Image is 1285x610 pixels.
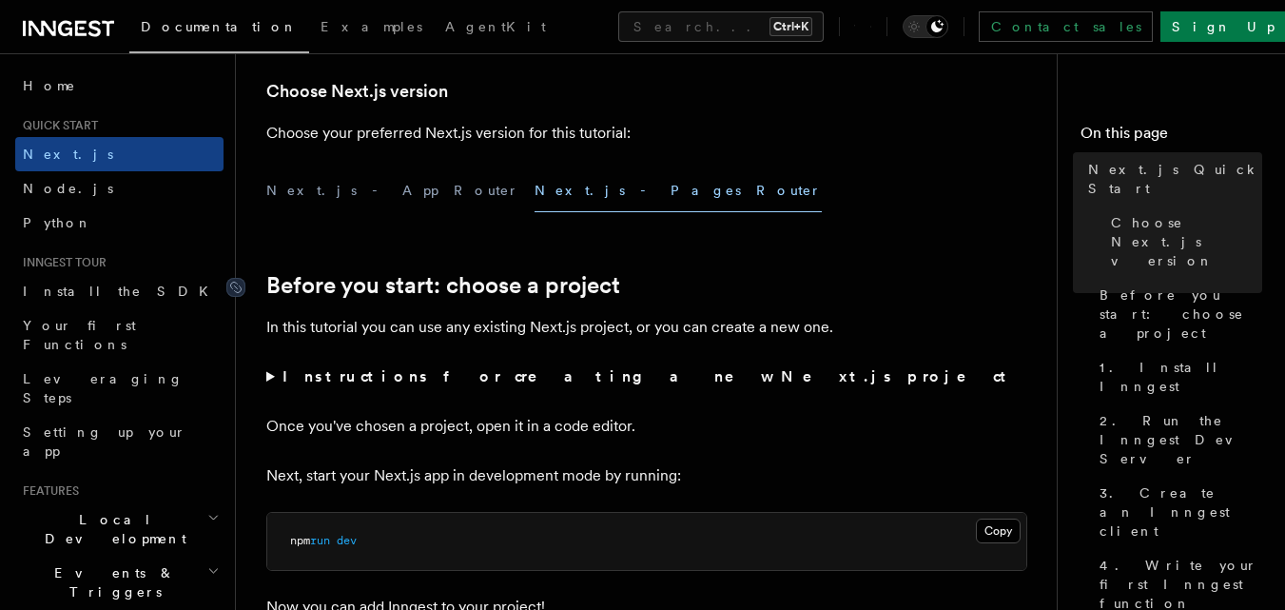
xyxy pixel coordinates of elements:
span: npm [290,534,310,547]
button: Next.js - Pages Router [535,169,822,212]
p: Once you've chosen a project, open it in a code editor. [266,413,1027,440]
span: AgentKit [445,19,546,34]
button: Next.js - App Router [266,169,519,212]
a: Your first Functions [15,308,224,362]
button: Events & Triggers [15,556,224,609]
span: run [310,534,330,547]
span: Your first Functions [23,318,136,352]
a: Next.js [15,137,224,171]
span: Python [23,215,92,230]
span: Features [15,483,79,499]
a: Install the SDK [15,274,224,308]
a: Choose Next.js version [1103,206,1262,278]
a: Node.js [15,171,224,206]
span: dev [337,534,357,547]
summary: Instructions for creating a new Next.js project [266,364,1027,390]
a: Python [15,206,224,240]
span: Examples [321,19,422,34]
a: Examples [309,6,434,51]
p: Next, start your Next.js app in development mode by running: [266,462,1027,489]
a: Documentation [129,6,309,53]
span: Home [23,76,76,95]
strong: Instructions for creating a new Next.js project [282,367,1014,385]
a: Contact sales [979,11,1153,42]
p: Choose your preferred Next.js version for this tutorial: [266,120,1027,147]
a: Before you start: choose a project [1092,278,1262,350]
span: Setting up your app [23,424,186,459]
span: Node.js [23,181,113,196]
a: AgentKit [434,6,557,51]
span: Choose Next.js version [1111,213,1262,270]
span: Local Development [15,510,207,548]
span: Leveraging Steps [23,371,184,405]
span: Events & Triggers [15,563,207,601]
span: 1. Install Inngest [1100,358,1262,396]
span: 2. Run the Inngest Dev Server [1100,411,1262,468]
span: Inngest tour [15,255,107,270]
button: Search...Ctrl+K [618,11,824,42]
p: In this tutorial you can use any existing Next.js project, or you can create a new one. [266,314,1027,341]
span: 3. Create an Inngest client [1100,483,1262,541]
a: Before you start: choose a project [266,272,620,299]
a: Home [15,69,224,103]
kbd: Ctrl+K [769,17,812,36]
a: 3. Create an Inngest client [1092,476,1262,548]
span: Documentation [141,19,298,34]
button: Copy [976,519,1021,543]
a: Setting up your app [15,415,224,468]
a: Next.js Quick Start [1081,152,1262,206]
span: Next.js [23,147,113,162]
span: Quick start [15,118,98,133]
button: Local Development [15,502,224,556]
span: Before you start: choose a project [1100,285,1262,343]
span: Next.js Quick Start [1088,160,1262,198]
h4: On this page [1081,122,1262,152]
a: 1. Install Inngest [1092,350,1262,403]
a: Choose Next.js version [266,78,448,105]
button: Toggle dark mode [903,15,948,38]
a: Leveraging Steps [15,362,224,415]
span: Install the SDK [23,284,220,299]
a: 2. Run the Inngest Dev Server [1092,403,1262,476]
